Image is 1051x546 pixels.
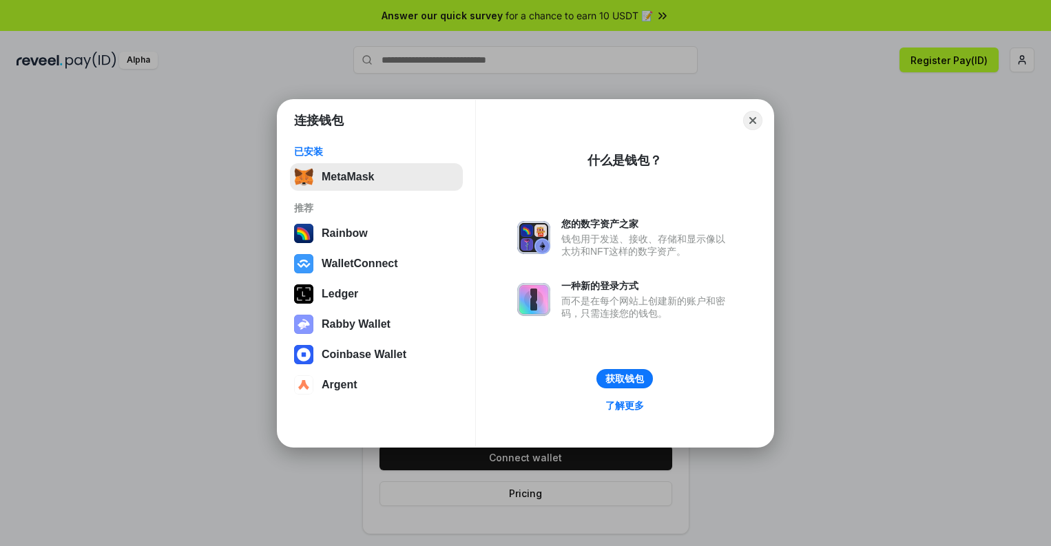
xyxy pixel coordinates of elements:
img: svg+xml,%3Csvg%20width%3D%22120%22%20height%3D%22120%22%20viewBox%3D%220%200%20120%20120%22%20fil... [294,224,313,243]
button: MetaMask [290,163,463,191]
h1: 连接钱包 [294,112,344,129]
button: 获取钱包 [596,369,653,388]
div: Rainbow [322,227,368,240]
img: svg+xml,%3Csvg%20xmlns%3D%22http%3A%2F%2Fwww.w3.org%2F2000%2Fsvg%22%20fill%3D%22none%22%20viewBox... [517,221,550,254]
img: svg+xml,%3Csvg%20xmlns%3D%22http%3A%2F%2Fwww.w3.org%2F2000%2Fsvg%22%20fill%3D%22none%22%20viewBox... [294,315,313,334]
a: 了解更多 [597,397,652,414]
div: 什么是钱包？ [587,152,662,169]
img: svg+xml,%3Csvg%20width%3D%2228%22%20height%3D%2228%22%20viewBox%3D%220%200%2028%2028%22%20fill%3D... [294,345,313,364]
div: 您的数字资产之家 [561,218,732,230]
img: svg+xml,%3Csvg%20xmlns%3D%22http%3A%2F%2Fwww.w3.org%2F2000%2Fsvg%22%20fill%3D%22none%22%20viewBox... [517,283,550,316]
button: Rainbow [290,220,463,247]
button: Rabby Wallet [290,311,463,338]
div: Rabby Wallet [322,318,391,330]
div: 已安装 [294,145,459,158]
div: 推荐 [294,202,459,214]
div: Coinbase Wallet [322,348,406,361]
button: WalletConnect [290,250,463,277]
div: 了解更多 [605,399,644,412]
div: WalletConnect [322,258,398,270]
img: svg+xml,%3Csvg%20fill%3D%22none%22%20height%3D%2233%22%20viewBox%3D%220%200%2035%2033%22%20width%... [294,167,313,187]
img: svg+xml,%3Csvg%20xmlns%3D%22http%3A%2F%2Fwww.w3.org%2F2000%2Fsvg%22%20width%3D%2228%22%20height%3... [294,284,313,304]
div: 而不是在每个网站上创建新的账户和密码，只需连接您的钱包。 [561,295,732,319]
div: Argent [322,379,357,391]
button: Argent [290,371,463,399]
button: Ledger [290,280,463,308]
div: 一种新的登录方式 [561,280,732,292]
div: Ledger [322,288,358,300]
div: 钱包用于发送、接收、存储和显示像以太坊和NFT这样的数字资产。 [561,233,732,258]
div: MetaMask [322,171,374,183]
button: Coinbase Wallet [290,341,463,368]
div: 获取钱包 [605,372,644,385]
img: svg+xml,%3Csvg%20width%3D%2228%22%20height%3D%2228%22%20viewBox%3D%220%200%2028%2028%22%20fill%3D... [294,254,313,273]
button: Close [743,111,762,130]
img: svg+xml,%3Csvg%20width%3D%2228%22%20height%3D%2228%22%20viewBox%3D%220%200%2028%2028%22%20fill%3D... [294,375,313,395]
